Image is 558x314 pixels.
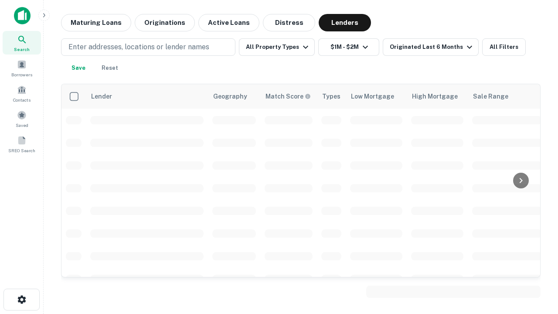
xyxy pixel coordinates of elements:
div: Geography [213,91,247,102]
th: Geography [208,84,260,109]
button: Originated Last 6 Months [383,38,479,56]
button: Maturing Loans [61,14,131,31]
p: Enter addresses, locations or lender names [68,42,209,52]
div: Originated Last 6 Months [390,42,475,52]
button: Distress [263,14,315,31]
th: Low Mortgage [346,84,407,109]
th: Lender [86,84,208,109]
th: Types [317,84,346,109]
button: Enter addresses, locations or lender names [61,38,235,56]
button: Reset [96,59,124,77]
a: Search [3,31,41,55]
button: $1M - $2M [318,38,379,56]
button: Active Loans [198,14,259,31]
button: Save your search to get updates of matches that match your search criteria. [65,59,92,77]
th: Capitalize uses an advanced AI algorithm to match your search with the best lender. The match sco... [260,84,317,109]
a: Saved [3,107,41,130]
div: High Mortgage [412,91,458,102]
div: Types [322,91,340,102]
button: Originations [135,14,195,31]
a: SREO Search [3,132,41,156]
span: Borrowers [11,71,32,78]
div: Sale Range [473,91,508,102]
th: Sale Range [468,84,546,109]
th: High Mortgage [407,84,468,109]
span: Contacts [13,96,31,103]
span: SREO Search [8,147,35,154]
span: Saved [16,122,28,129]
span: Search [14,46,30,53]
button: All Filters [482,38,526,56]
iframe: Chat Widget [514,216,558,258]
img: capitalize-icon.png [14,7,31,24]
button: All Property Types [239,38,315,56]
button: Lenders [319,14,371,31]
div: Capitalize uses an advanced AI algorithm to match your search with the best lender. The match sco... [265,92,311,101]
a: Borrowers [3,56,41,80]
h6: Match Score [265,92,309,101]
div: Low Mortgage [351,91,394,102]
div: Lender [91,91,112,102]
a: Contacts [3,82,41,105]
